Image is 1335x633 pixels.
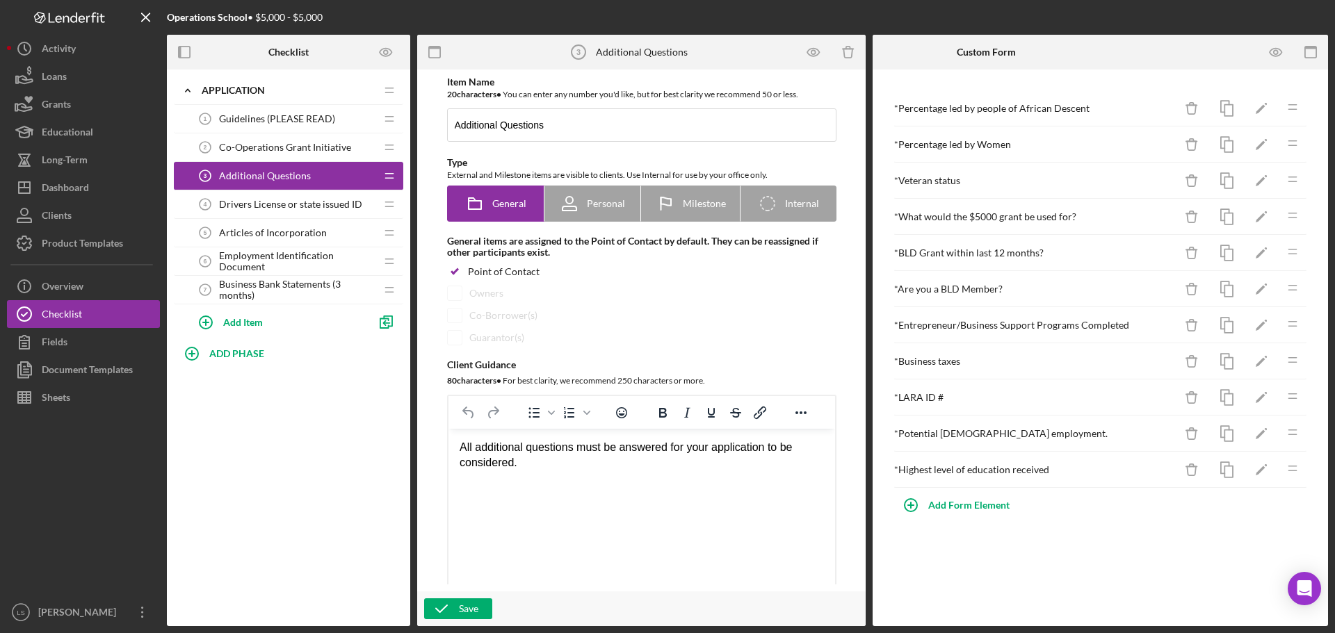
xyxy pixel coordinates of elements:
b: Custom Form [957,47,1016,58]
span: General [492,198,526,209]
div: * What would the $5000 grant be used for? [894,211,1174,222]
b: ADD PHASE [209,347,264,359]
span: Milestone [683,198,726,209]
div: * LARA ID # [894,392,1174,403]
div: Point of Contact [468,266,540,277]
button: Activity [7,35,160,63]
tspan: 1 [204,115,207,122]
iframe: Rich Text Area [448,429,835,584]
button: Add Item [188,308,369,336]
div: For best clarity, we recommend 250 characters or more. [447,374,836,388]
button: Save [424,598,492,619]
div: Product Templates [42,229,123,261]
div: * Potential [DEMOGRAPHIC_DATA] employment. [894,428,1174,439]
div: * Highest level of education received [894,464,1174,475]
div: Activity [42,35,76,66]
button: Add Form Element [893,491,1023,519]
div: * Business taxes [894,356,1174,367]
div: Checklist [42,300,82,331]
b: Operations School [167,11,248,23]
div: Bullet list [522,403,557,422]
button: Strikethrough [724,403,747,422]
button: Clients [7,202,160,229]
span: Business Bank Statements (3 months) [219,279,375,301]
div: Guarantor(s) [469,332,524,343]
div: [PERSON_NAME] [35,598,125,630]
button: Product Templates [7,229,160,257]
div: * Veteran status [894,175,1174,186]
button: Dashboard [7,174,160,202]
b: 80 character s • [447,375,501,386]
div: Numbered list [558,403,592,422]
div: Save [459,598,478,619]
button: Redo [481,403,505,422]
button: Insert/edit link [748,403,772,422]
tspan: 7 [204,286,207,293]
div: External and Milestone items are visible to clients. Use Internal for use by your office only. [447,168,836,182]
div: Dashboard [42,174,89,205]
button: Loans [7,63,160,90]
a: Checklist [7,300,160,328]
div: Document Templates [42,356,133,387]
div: Loans [42,63,67,94]
button: Sheets [7,384,160,411]
button: Long-Term [7,146,160,174]
button: Italic [675,403,699,422]
button: LS[PERSON_NAME] [7,598,160,626]
div: Clients [42,202,72,233]
button: Undo [457,403,480,422]
div: * Entrepreneur/Business Support Programs Completed [894,320,1174,331]
div: Sheets [42,384,70,415]
span: Employment Identification Document [219,250,375,272]
span: Articles of Incorporation [219,227,327,238]
div: Item Name [447,76,836,88]
button: Bold [651,403,674,422]
div: Fields [42,328,67,359]
div: * Are you a BLD Member? [894,283,1174,295]
div: Type [447,157,836,168]
tspan: 2 [204,144,207,151]
tspan: 5 [204,229,207,236]
div: Co-Borrower(s) [469,310,537,321]
div: Educational [42,118,93,149]
span: Internal [785,198,819,209]
button: Educational [7,118,160,146]
div: Client Guidance [447,359,836,370]
button: Emojis [610,403,633,422]
button: Underline [699,403,723,422]
div: Open Intercom Messenger [1288,572,1321,605]
button: Overview [7,272,160,300]
div: Additional Questions [596,47,688,58]
div: * BLD Grant within last 12 months? [894,247,1174,258]
span: Additional Questions [219,170,311,181]
a: Grants [7,90,160,118]
div: Application [202,85,375,96]
button: Fields [7,328,160,356]
button: Document Templates [7,356,160,384]
div: Owners [469,288,503,299]
tspan: 3 [204,172,207,179]
button: ADD PHASE [174,339,403,367]
div: * Percentage led by Women [894,139,1174,150]
span: Personal [587,198,625,209]
div: * Percentage led by people of African Descent [894,103,1174,114]
div: • $5,000 - $5,000 [167,12,323,23]
b: Checklist [268,47,309,58]
button: Preview as [371,37,402,68]
button: Reveal or hide additional toolbar items [789,403,813,422]
div: You can enter any number you'd like, but for best clarity we recommend 50 or less. [447,88,836,101]
tspan: 4 [204,201,207,208]
div: Add Form Element [928,491,1010,519]
div: Overview [42,272,83,304]
text: LS [17,609,25,616]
